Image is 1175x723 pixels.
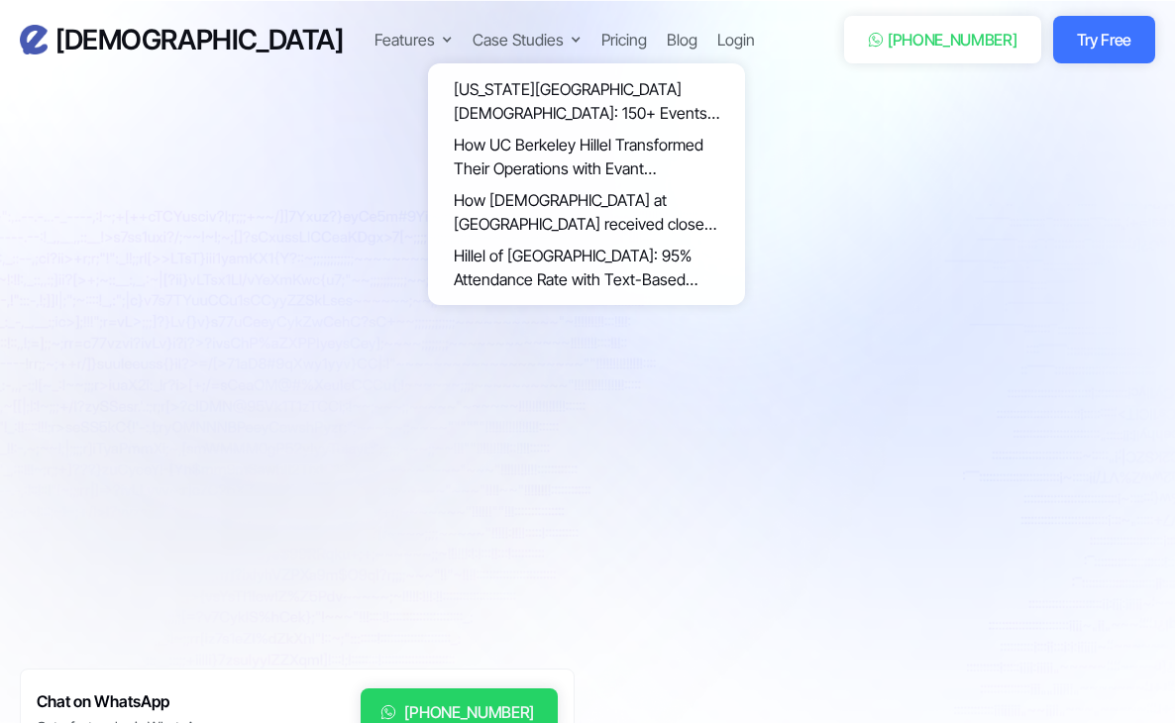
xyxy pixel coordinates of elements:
a: home [20,23,343,57]
div: Case Studies [473,28,564,52]
a: Login [717,28,755,52]
a: How UC Berkeley Hillel Transformed Their Operations with Evant Transformative Results [438,129,735,184]
div: Case Studies [473,28,582,52]
a: Pricing [601,28,647,52]
div: [PHONE_NUMBER] [888,28,1017,52]
a: Hillel of [GEOGRAPHIC_DATA]: 95% Attendance Rate with Text-Based RSVPs [438,240,735,295]
a: Try Free [1053,16,1155,63]
a: How [DEMOGRAPHIC_DATA] at [GEOGRAPHIC_DATA] received close to 100,000 RSVPs for events using Evan... [438,184,735,240]
nav: Case Studies [428,53,745,305]
a: [US_STATE][GEOGRAPHIC_DATA] [DEMOGRAPHIC_DATA]: 150+ Events Powered by [PERSON_NAME]'s Text Messa... [438,73,735,129]
div: Features [374,28,435,52]
a: Blog [667,28,697,52]
h6: Chat on WhatsApp [37,688,211,715]
div: Features [374,28,453,52]
h3: [DEMOGRAPHIC_DATA] [55,23,343,57]
a: [PHONE_NUMBER] [844,16,1041,63]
